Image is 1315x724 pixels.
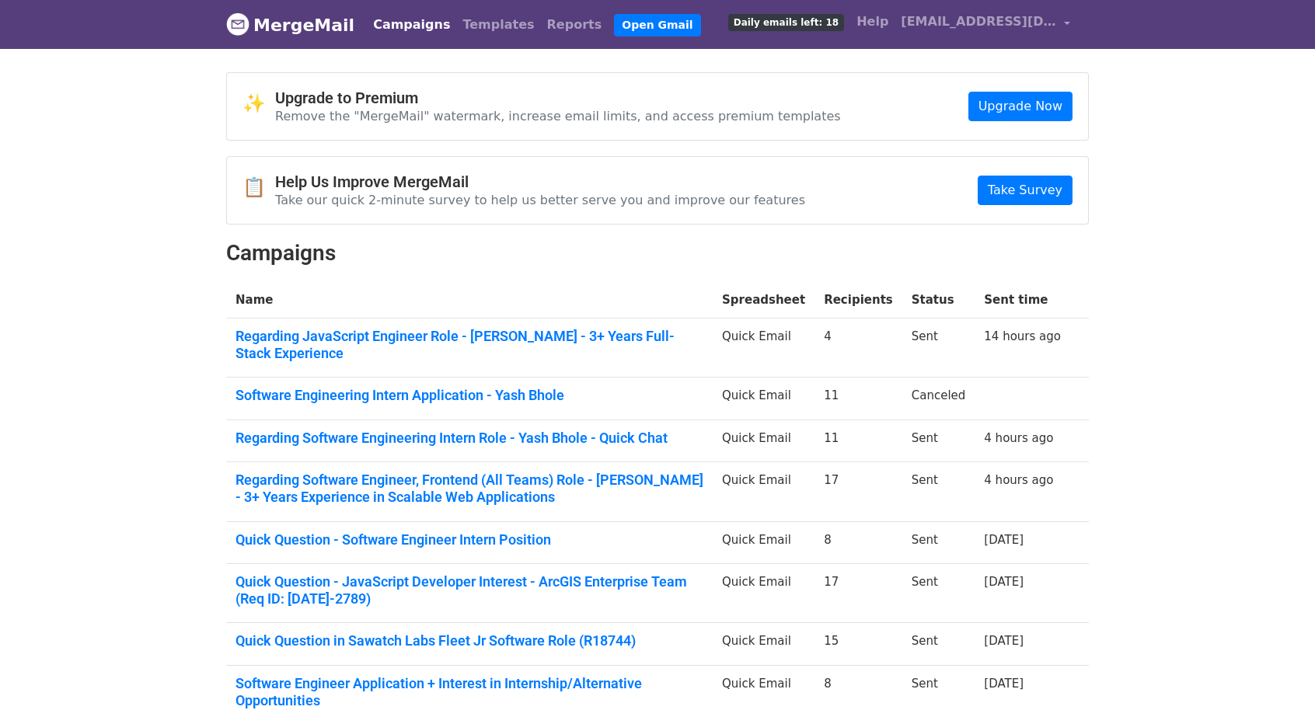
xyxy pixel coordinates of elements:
a: Regarding JavaScript Engineer Role - [PERSON_NAME] - 3+ Years Full-Stack Experience [235,328,703,361]
span: [EMAIL_ADDRESS][DOMAIN_NAME] [901,12,1056,31]
h4: Upgrade to Premium [275,89,841,107]
a: Software Engineering Intern Application - Yash Bhole [235,387,703,404]
a: Reports [541,9,609,40]
td: Quick Email [713,419,814,462]
a: Take Survey [978,176,1073,205]
a: 14 hours ago [984,329,1061,343]
img: MergeMail logo [226,12,249,36]
a: Regarding Software Engineer, Frontend (All Teams) Role - [PERSON_NAME] - 3+ Years Experience in S... [235,472,703,505]
a: Upgrade Now [968,92,1073,121]
a: Templates [456,9,540,40]
td: Sent [902,521,975,564]
a: 4 hours ago [984,431,1053,445]
td: Quick Email [713,564,814,623]
td: 17 [814,462,902,521]
td: Sent [902,462,975,521]
td: 17 [814,564,902,623]
td: Canceled [902,378,975,420]
a: [DATE] [984,533,1024,547]
td: 11 [814,419,902,462]
a: Software Engineer Application + Interest in Internship/Alternative Opportunities [235,675,703,708]
a: 4 hours ago [984,473,1053,487]
p: Take our quick 2-minute survey to help us better serve you and improve our features [275,192,805,208]
a: Daily emails left: 18 [722,6,850,37]
a: Regarding Software Engineering Intern Role - Yash Bhole - Quick Chat [235,430,703,447]
td: Sent [902,318,975,378]
h2: Campaigns [226,240,1089,266]
a: [EMAIL_ADDRESS][DOMAIN_NAME] [895,6,1076,43]
th: Name [226,282,713,318]
td: Sent [902,564,975,623]
iframe: Chat Widget [1237,649,1315,724]
a: Quick Question - Software Engineer Intern Position [235,531,703,548]
a: Quick Question - JavaScript Developer Interest - ArcGIS Enterprise Team (Req ID: [DATE]-2789) [235,573,703,607]
th: Recipients [814,282,902,318]
p: Remove the "MergeMail" watermark, increase email limits, and access premium templates [275,108,841,124]
a: MergeMail [226,9,354,41]
a: Open Gmail [614,14,700,37]
td: Sent [902,419,975,462]
span: ✨ [242,92,275,115]
td: Quick Email [713,318,814,378]
a: Quick Question in Sawatch Labs Fleet Jr Software Role (R18744) [235,632,703,649]
td: 11 [814,378,902,420]
td: 8 [814,521,902,564]
h4: Help Us Improve MergeMail [275,172,805,191]
td: Quick Email [713,521,814,564]
td: Quick Email [713,623,814,666]
span: Daily emails left: 18 [728,14,844,31]
a: Help [850,6,895,37]
th: Spreadsheet [713,282,814,318]
a: [DATE] [984,677,1024,691]
td: Sent [902,623,975,666]
td: 4 [814,318,902,378]
a: [DATE] [984,575,1024,589]
th: Sent time [975,282,1070,318]
a: Campaigns [367,9,456,40]
td: Quick Email [713,462,814,521]
span: 📋 [242,176,275,199]
td: 15 [814,623,902,666]
td: Quick Email [713,378,814,420]
a: [DATE] [984,634,1024,648]
th: Status [902,282,975,318]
